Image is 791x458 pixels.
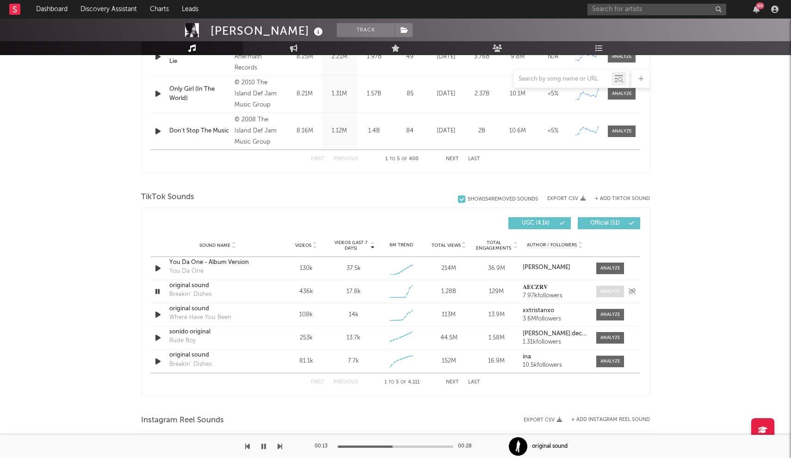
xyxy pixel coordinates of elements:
div: 10.6M [502,126,533,136]
div: [DATE] [431,126,462,136]
div: 1 5 4,111 [377,377,427,388]
div: Where Have You Been [169,313,231,322]
span: Total Engagements [475,240,513,251]
button: Next [446,380,459,385]
div: 44.5M [427,333,470,343]
div: Show 154 Removed Sounds [468,196,538,202]
a: 𝐀𝐄𝐂𝐙𝐑𝐕 [523,284,587,291]
div: 152M [427,357,470,366]
div: 8.16M [290,126,320,136]
div: 1.28B [427,287,470,296]
button: + Add TikTok Sound [595,196,650,201]
div: You Da One [169,267,204,276]
div: 9.8M [502,52,533,62]
div: 129M [475,287,518,296]
div: 13.9M [475,310,518,320]
div: <5% [538,126,569,136]
div: 113M [427,310,470,320]
div: You Da One - Album Version [169,258,266,267]
a: Only Girl (In The World) [169,85,230,103]
div: 85 [394,89,426,99]
a: Love The Way You Lie [169,48,230,66]
span: to [389,157,395,161]
div: Breakin' Dishes [169,360,212,369]
input: Search by song name or URL [514,75,612,83]
span: Author / Followers [527,242,577,248]
div: 1.58M [475,333,518,343]
div: 81.1k [284,357,328,366]
div: © 2010 The Island Def Jam Music Group [235,77,285,111]
div: <5% [538,89,569,99]
div: 1.31M [324,89,354,99]
div: 8.25M [290,52,320,62]
button: Last [468,157,480,162]
div: 2.37B [466,89,497,99]
div: 36.9M [475,264,518,273]
div: 1.31k followers [523,339,587,345]
a: [PERSON_NAME].decoparty [523,331,587,337]
div: 10.5k followers [523,362,587,369]
button: First [311,157,324,162]
span: to [389,380,394,384]
div: 14k [349,310,358,320]
span: Total Views [432,243,461,248]
a: original sound [169,281,266,290]
button: Export CSV [524,417,562,423]
button: 69 [753,6,760,13]
a: xxtristanxo [523,307,587,314]
div: 84 [394,126,426,136]
div: 69 [756,2,764,9]
div: (C) 2010 Aftermath Records [235,40,285,74]
strong: [PERSON_NAME] [523,264,570,270]
button: Export CSV [547,196,586,201]
strong: ina [523,354,531,360]
div: 1.12M [324,126,354,136]
div: 49 [394,52,426,62]
div: 7.97k followers [523,293,587,299]
div: 3.76B [466,52,497,62]
a: original sound [169,351,266,360]
button: Track [337,23,395,37]
a: Don't Stop The Music [169,126,230,136]
span: Instagram Reel Sounds [141,415,224,426]
button: + Add TikTok Sound [586,196,650,201]
span: TikTok Sounds [141,192,194,203]
button: Last [468,380,480,385]
div: Breakin' Dishes [169,290,212,299]
div: 214M [427,264,470,273]
div: N/A [538,52,569,62]
span: Official ( 51 ) [584,220,626,226]
div: 8.21M [290,89,320,99]
div: 253k [284,333,328,343]
button: Next [446,157,459,162]
span: UGC ( 4.1k ) [514,220,557,226]
div: [DATE] [431,52,462,62]
div: 00:13 [315,441,333,452]
div: 1.97B [359,52,389,62]
div: 436k [284,287,328,296]
button: + Add Instagram Reel Sound [571,417,650,422]
button: First [311,380,324,385]
div: 108k [284,310,328,320]
span: of [401,380,406,384]
div: 7.7k [348,357,359,366]
div: 2.21M [324,52,354,62]
div: 13.7k [346,333,360,343]
div: 3.6M followers [523,316,587,322]
a: sonido original [169,327,266,337]
div: 6M Trend [380,242,423,249]
strong: [PERSON_NAME].decoparty [523,331,600,337]
a: original sound [169,304,266,314]
div: 1.57B [359,89,389,99]
div: Rude Boy [169,336,196,345]
div: 16.9M [475,357,518,366]
div: © 2008 The Island Def Jam Music Group [235,114,285,148]
div: 130k [284,264,328,273]
div: 1.4B [359,126,389,136]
